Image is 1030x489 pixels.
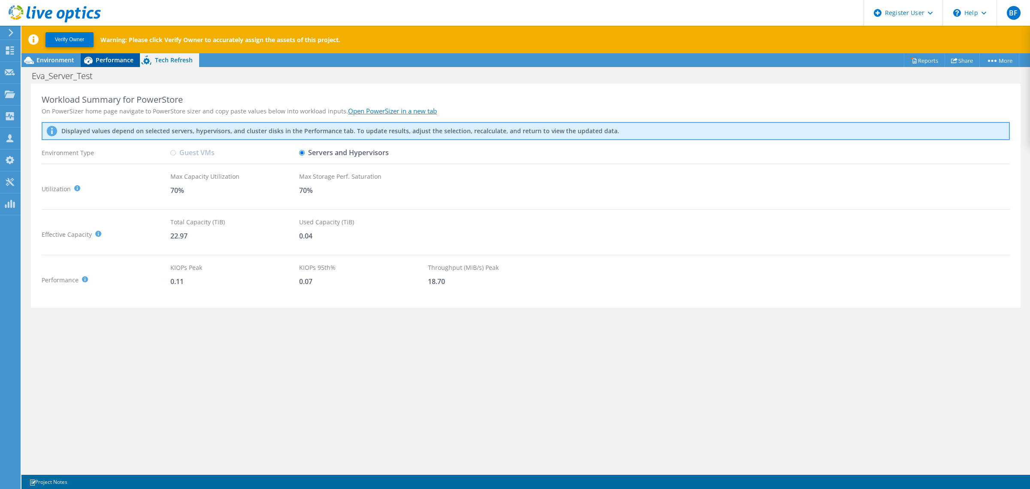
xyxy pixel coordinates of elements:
[61,127,469,135] p: Displayed values depend on selected servers, hypervisors, and cluster disks in the Performance ta...
[96,56,133,64] span: Performance
[155,56,193,64] span: Tech Refresh
[36,56,74,64] span: Environment
[23,477,73,487] a: Project Notes
[42,217,170,251] div: Effective Capacity
[42,95,1010,105] div: Workload Summary for PowerStore
[299,231,428,241] div: 0.04
[170,145,215,160] label: Guest VMs
[170,277,299,286] div: 0.11
[299,172,428,181] div: Max Storage Perf. Saturation
[170,217,299,227] div: Total Capacity (TiB)
[953,9,961,17] svg: \n
[979,54,1019,67] a: More
[299,217,428,227] div: Used Capacity (TiB)
[904,54,945,67] a: Reports
[428,263,557,272] div: Throughput (MiB/s) Peak
[42,107,1010,116] div: On PowerSizer home page navigate to PowerStore sizer and copy paste values below into workload in...
[299,186,428,195] div: 70%
[42,172,170,206] div: Utilization
[299,145,389,160] label: Servers and Hypervisors
[42,145,170,160] div: Environment Type
[348,107,437,115] a: Open PowerSizer in a new tab
[170,150,176,156] input: Guest VMs
[1007,6,1021,20] span: BF
[42,263,170,297] div: Performance
[45,32,94,47] button: Verify Owner
[170,172,299,181] div: Max Capacity Utilization
[28,71,106,81] h1: Eva_Server_Test
[299,277,428,286] div: 0.07
[170,231,299,241] div: 22.97
[100,36,340,44] p: Warning: Please click Verify Owner to accurately assign the assets of this project.
[170,263,299,272] div: KIOPs Peak
[299,150,305,156] input: Servers and Hypervisors
[945,54,980,67] a: Share
[428,277,557,286] div: 18.70
[299,263,428,272] div: KIOPs 95th%
[170,186,299,195] div: 70%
